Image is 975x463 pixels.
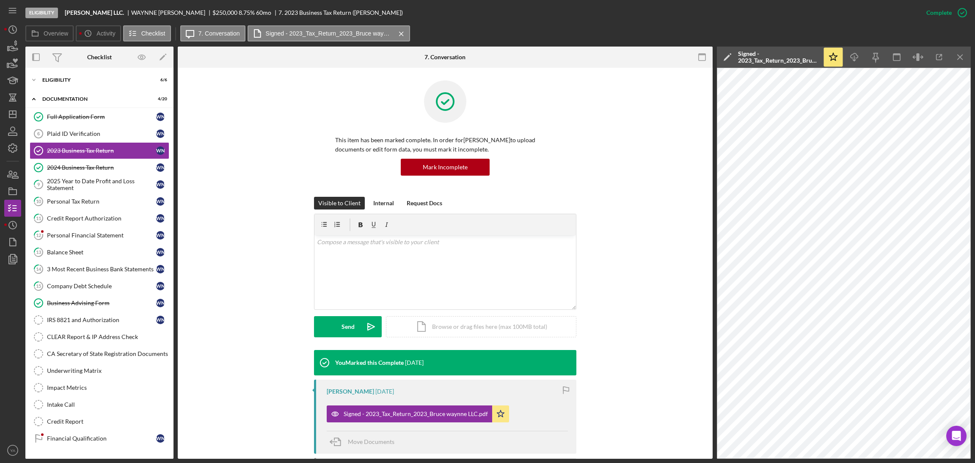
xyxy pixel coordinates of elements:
div: Full Application Form [47,113,156,120]
tspan: 14 [36,266,41,272]
a: CLEAR Report & IP Address Check [30,328,169,345]
time: 2025-09-17 23:12 [405,359,424,366]
div: Company Debt Schedule [47,283,156,289]
tspan: 9 [37,182,40,187]
div: W N [156,214,165,223]
button: Internal [369,197,398,209]
tspan: 15 [36,283,41,289]
a: 143 Most Recent Business Bank StatementsWN [30,261,169,278]
div: 4 / 20 [152,96,167,102]
div: 2024 Business Tax Return [47,164,156,171]
b: [PERSON_NAME] LLC. [65,9,124,16]
div: Signed - 2023_Tax_Return_2023_Bruce waynne LLC.pdf [738,50,818,64]
div: W N [156,163,165,172]
div: W N [156,282,165,290]
a: 10Personal Tax ReturnWN [30,193,169,210]
button: Send [314,316,382,337]
div: Personal Financial Statement [47,232,156,239]
div: W N [156,434,165,443]
div: Balance Sheet [47,249,156,256]
div: W N [156,197,165,206]
div: W N [156,316,165,324]
div: W N [156,248,165,256]
div: 8.75 % [239,9,255,16]
button: Request Docs [402,197,446,209]
button: Activity [76,25,121,41]
tspan: 12 [36,232,41,238]
label: Signed - 2023_Tax_Return_2023_Bruce waynne LLC.pdf [266,30,393,37]
button: Overview [25,25,74,41]
span: $250,000 [212,9,237,16]
div: Financial Qualification [47,435,156,442]
a: Impact Metrics [30,379,169,396]
label: Checklist [141,30,165,37]
div: Internal [373,197,394,209]
div: You Marked this Complete [335,359,404,366]
tspan: 10 [36,198,41,204]
a: Full Application FormWN [30,108,169,125]
div: CA Secretary of State Registration Documents [47,350,169,357]
a: CA Secretary of State Registration Documents [30,345,169,362]
div: W N [156,231,165,240]
div: 7. Conversation [424,54,465,61]
div: Eligibility [42,77,146,83]
button: Signed - 2023_Tax_Return_2023_Bruce waynne LLC.pdf [248,25,410,41]
div: [PERSON_NAME] [327,388,374,395]
button: Checklist [123,25,171,41]
button: Move Documents [327,431,403,452]
div: Business Advising Form [47,300,156,306]
div: 2025 Year to Date Profit and Loss Statement [47,178,156,191]
div: Checklist [87,54,112,61]
div: Request Docs [407,197,442,209]
div: 2023 Business Tax Return [47,147,156,154]
div: 6 / 6 [152,77,167,83]
time: 2025-09-17 20:13 [375,388,394,395]
div: W N [156,113,165,121]
div: 7. 2023 Business Tax Return ([PERSON_NAME]) [278,9,403,16]
a: 2023 Business Tax ReturnWN [30,142,169,159]
tspan: 11 [36,215,41,221]
button: 7. Conversation [180,25,245,41]
div: Underwriting Matrix [47,367,169,374]
a: 6Plaid ID VerificationWN [30,125,169,142]
label: 7. Conversation [198,30,240,37]
text: YA [10,448,16,453]
a: Business Advising FormWN [30,295,169,311]
div: Visible to Client [318,197,361,209]
div: W N [156,180,165,189]
button: YA [4,442,21,459]
button: Complete [918,4,971,21]
p: This item has been marked complete. In order for [PERSON_NAME] to upload documents or edit form d... [335,135,555,154]
label: Overview [44,30,68,37]
a: 92025 Year to Date Profit and Loss StatementWN [30,176,169,193]
div: WAYNNE [PERSON_NAME] [131,9,212,16]
div: W N [156,130,165,138]
a: Financial QualificationWN [30,430,169,447]
div: W N [156,265,165,273]
a: 13Balance SheetWN [30,244,169,261]
tspan: 13 [36,249,41,255]
label: Activity [96,30,115,37]
div: Send [342,316,355,337]
div: IRS 8821 and Authorization [47,317,156,323]
div: Credit Report Authorization [47,215,156,222]
div: Mark Incomplete [423,159,468,176]
div: 3 Most Recent Business Bank Statements [47,266,156,273]
a: 2024 Business Tax ReturnWN [30,159,169,176]
div: Impact Metrics [47,384,169,391]
button: Signed - 2023_Tax_Return_2023_Bruce waynne LLC.pdf [327,405,509,422]
div: Eligibility [25,8,58,18]
button: Mark Incomplete [401,159,490,176]
div: Documentation [42,96,146,102]
div: Plaid ID Verification [47,130,156,137]
div: CLEAR Report & IP Address Check [47,333,169,340]
a: Underwriting Matrix [30,362,169,379]
span: Move Documents [348,438,394,445]
a: Credit Report [30,413,169,430]
div: 60 mo [256,9,271,16]
button: Visible to Client [314,197,365,209]
a: IRS 8821 and AuthorizationWN [30,311,169,328]
div: Signed - 2023_Tax_Return_2023_Bruce waynne LLC.pdf [344,411,488,417]
div: Intake Call [47,401,169,408]
div: Personal Tax Return [47,198,156,205]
